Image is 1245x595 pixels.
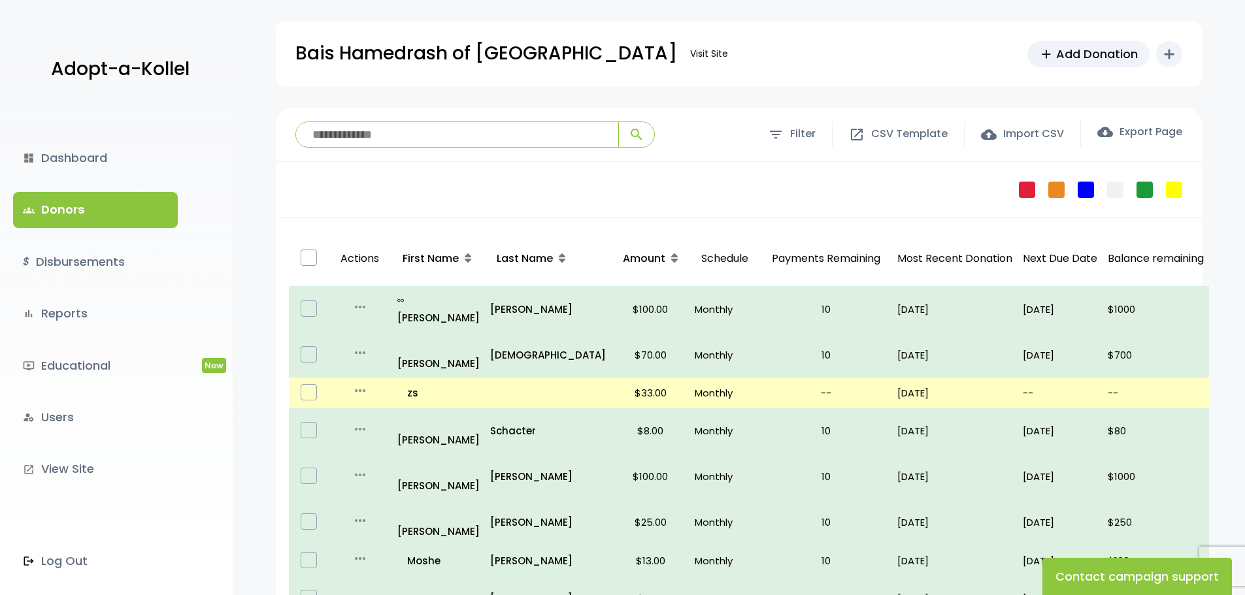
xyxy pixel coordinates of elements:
[1108,384,1204,402] p: --
[897,422,1012,440] p: [DATE]
[403,251,459,266] span: First Name
[352,345,368,361] i: more_horiz
[765,513,887,531] p: 10
[1023,346,1097,364] p: [DATE]
[13,348,178,383] a: ondemand_videoEducationalNew
[629,127,644,142] span: search
[23,253,29,272] i: $
[51,53,190,86] p: Adopt-a-Kollel
[1108,300,1204,318] p: $1000
[352,551,368,566] i: more_horiz
[765,300,887,318] p: 10
[897,384,1012,402] p: [DATE]
[397,459,480,494] a: [PERSON_NAME]
[616,513,684,531] p: $25.00
[13,296,178,331] a: bar_chartReports
[397,297,407,304] i: all_inclusive
[695,513,755,531] p: Monthly
[616,384,684,402] p: $33.00
[765,468,887,485] p: 10
[765,346,887,364] p: 10
[616,552,684,570] p: $13.00
[352,383,368,398] i: more_horiz
[695,300,755,318] p: Monthly
[1023,552,1097,570] p: [DATE]
[897,300,1012,318] p: [DATE]
[1023,422,1097,440] p: [DATE]
[352,467,368,483] i: more_horiz
[871,125,948,144] span: CSV Template
[616,468,684,485] p: $100.00
[1108,513,1204,531] p: $250
[616,346,684,364] p: $70.00
[490,552,606,570] p: [PERSON_NAME]
[397,552,480,570] a: Moshe
[897,513,1012,531] p: [DATE]
[695,552,755,570] p: Monthly
[1023,249,1097,268] p: Next Due Date
[1023,468,1097,485] p: [DATE]
[490,468,606,485] p: [PERSON_NAME]
[897,249,1012,268] p: Most Recent Donation
[490,513,606,531] a: [PERSON_NAME]
[1056,45,1138,63] span: Add Donation
[897,346,1012,364] p: [DATE]
[1003,125,1064,144] span: Import CSV
[334,236,386,281] p: Actions
[490,346,606,364] a: [DEMOGRAPHIC_DATA]
[397,413,480,449] a: [PERSON_NAME]
[490,422,606,440] a: Schacter
[765,236,887,281] p: Payments Remaining
[695,346,755,364] p: Monthly
[295,37,677,70] p: Bais Hamedrash of [GEOGRAPHIC_DATA]
[397,291,480,327] a: all_inclusive[PERSON_NAME]
[352,421,368,437] i: more_horiz
[1108,346,1204,364] p: $700
[13,451,178,487] a: launchView Site
[790,125,816,144] span: Filter
[397,384,480,402] a: zs
[1023,384,1097,402] p: --
[13,543,178,579] a: Log Out
[490,300,606,318] a: [PERSON_NAME]
[23,152,35,164] i: dashboard
[397,337,480,372] a: [PERSON_NAME]
[765,422,887,440] p: 10
[202,358,226,373] span: New
[897,468,1012,485] p: [DATE]
[695,384,755,402] p: Monthly
[1108,552,1204,570] p: $130
[23,464,35,475] i: launch
[44,38,190,101] a: Adopt-a-Kollel
[13,400,178,435] a: manage_accountsUsers
[352,299,368,315] i: more_horiz
[1108,422,1204,440] p: $80
[1108,249,1204,268] p: Balance remaining
[695,236,755,281] p: Schedule
[13,192,178,227] a: groupsDonors
[618,122,654,147] button: search
[1097,124,1113,140] span: cloud_download
[397,505,480,540] a: [PERSON_NAME]
[497,251,553,266] span: Last Name
[1161,46,1177,62] i: add
[23,308,35,319] i: bar_chart
[684,41,735,67] a: Visit Site
[13,244,178,280] a: $Disbursements
[13,140,178,176] a: dashboardDashboard
[768,127,784,142] span: filter_list
[623,251,665,266] span: Amount
[695,422,755,440] p: Monthly
[1023,300,1097,318] p: [DATE]
[1039,47,1054,61] span: add
[616,300,684,318] p: $100.00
